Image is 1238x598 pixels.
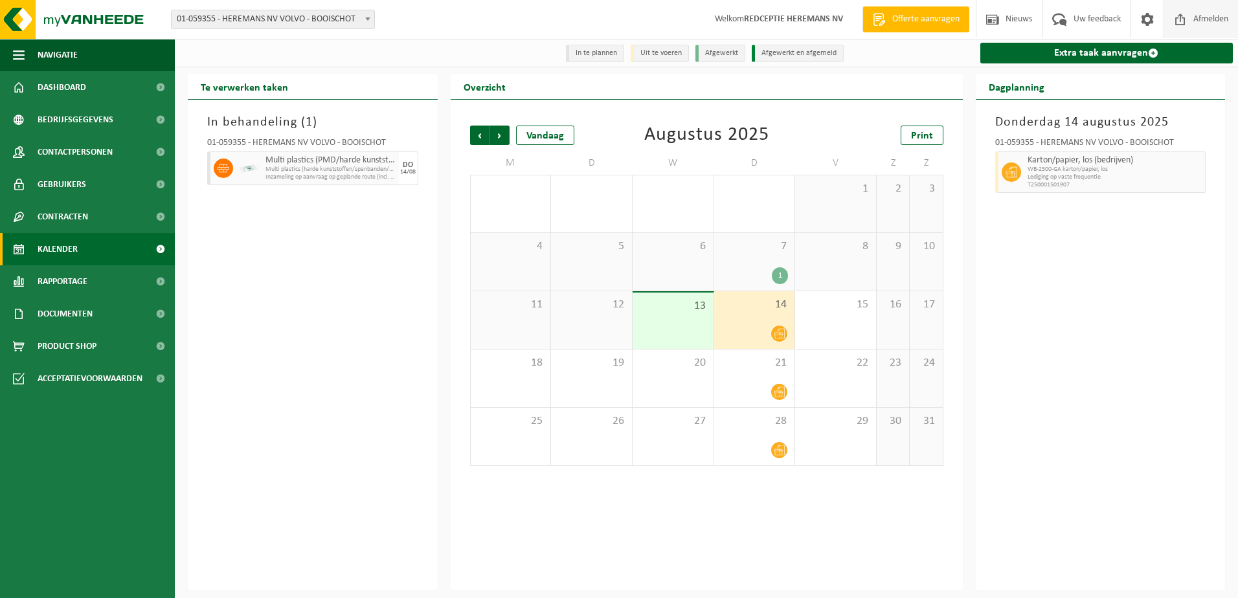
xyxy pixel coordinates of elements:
[772,267,788,284] div: 1
[477,414,545,428] span: 25
[557,356,625,370] span: 19
[265,155,396,166] span: Multi plastics (PMD/harde kunststoffen/spanbanden/EPS/folie naturel/folie gemengd)
[38,104,113,136] span: Bedrijfsgegevens
[995,113,1206,132] h3: Donderdag 14 augustus 2025
[470,126,490,145] span: Vorige
[644,126,769,145] div: Augustus 2025
[265,166,396,173] span: Multi plastics (harde kunststoffen/spanbanden/EPS/folie natu
[721,239,789,254] span: 7
[802,239,870,254] span: 8
[802,182,870,196] span: 1
[633,151,714,175] td: W
[557,239,625,254] span: 5
[188,74,301,99] h2: Te verwerken taken
[551,151,633,175] td: D
[470,151,552,175] td: M
[910,151,943,175] td: Z
[38,298,93,330] span: Documenten
[980,43,1233,63] a: Extra taak aanvragen
[916,356,936,370] span: 24
[916,298,936,312] span: 17
[639,299,707,313] span: 13
[403,161,413,169] div: DO
[883,414,903,428] span: 30
[995,138,1206,151] div: 01-059355 - HEREMANS NV VOLVO - BOOISCHOT
[883,182,903,196] span: 2
[38,362,142,395] span: Acceptatievoorwaarden
[172,10,374,28] span: 01-059355 - HEREMANS NV VOLVO - BOOISCHOT
[207,113,418,132] h3: In behandeling ( )
[877,151,910,175] td: Z
[721,356,789,370] span: 21
[639,356,707,370] span: 20
[714,151,796,175] td: D
[516,126,574,145] div: Vandaag
[976,74,1057,99] h2: Dagplanning
[38,136,113,168] span: Contactpersonen
[901,126,943,145] a: Print
[38,330,96,362] span: Product Shop
[862,6,969,32] a: Offerte aanvragen
[1028,166,1202,173] span: WB-2500-GA karton/papier, los
[265,173,396,181] span: Inzameling op aanvraag op geplande route (incl. verwerking)
[306,116,313,129] span: 1
[639,239,707,254] span: 6
[477,239,545,254] span: 4
[38,265,87,298] span: Rapportage
[889,13,963,26] span: Offerte aanvragen
[916,239,936,254] span: 10
[38,233,78,265] span: Kalender
[38,71,86,104] span: Dashboard
[38,201,88,233] span: Contracten
[721,414,789,428] span: 28
[171,10,375,29] span: 01-059355 - HEREMANS NV VOLVO - BOOISCHOT
[1028,155,1202,166] span: Karton/papier, los (bedrijven)
[916,414,936,428] span: 31
[240,159,259,178] img: LP-SK-00500-LPE-16
[38,39,78,71] span: Navigatie
[566,45,624,62] li: In te plannen
[883,239,903,254] span: 9
[1028,173,1202,181] span: Lediging op vaste frequentie
[451,74,519,99] h2: Overzicht
[752,45,844,62] li: Afgewerkt en afgemeld
[744,14,843,24] strong: REDCEPTIE HEREMANS NV
[802,298,870,312] span: 15
[916,182,936,196] span: 3
[1028,181,1202,189] span: T250001501907
[795,151,877,175] td: V
[911,131,933,141] span: Print
[631,45,689,62] li: Uit te voeren
[477,356,545,370] span: 18
[721,298,789,312] span: 14
[557,298,625,312] span: 12
[639,414,707,428] span: 27
[400,169,416,175] div: 14/08
[802,414,870,428] span: 29
[557,414,625,428] span: 26
[490,126,510,145] span: Volgende
[477,298,545,312] span: 11
[802,356,870,370] span: 22
[695,45,745,62] li: Afgewerkt
[883,298,903,312] span: 16
[883,356,903,370] span: 23
[207,138,418,151] div: 01-059355 - HEREMANS NV VOLVO - BOOISCHOT
[38,168,86,201] span: Gebruikers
